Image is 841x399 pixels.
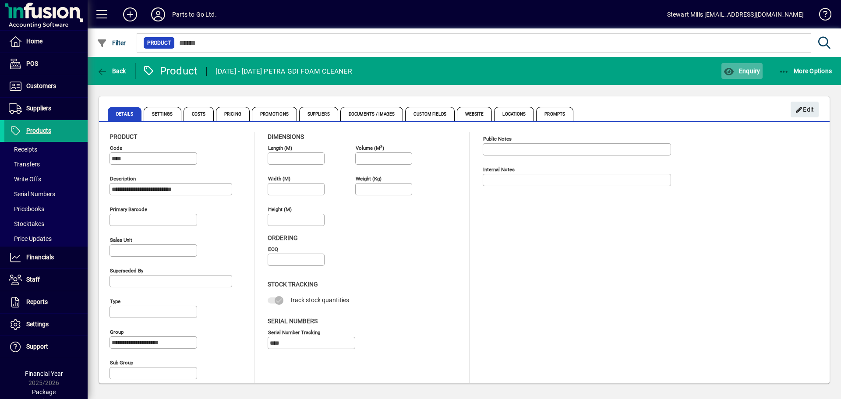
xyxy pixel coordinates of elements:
[26,105,51,112] span: Suppliers
[4,269,88,291] a: Staff
[4,75,88,97] a: Customers
[268,329,320,335] mat-label: Serial Number tracking
[144,7,172,22] button: Profile
[4,157,88,172] a: Transfers
[26,321,49,328] span: Settings
[494,107,534,121] span: Locations
[88,63,136,79] app-page-header-button: Back
[144,107,181,121] span: Settings
[777,63,834,79] button: More Options
[26,298,48,305] span: Reports
[26,127,51,134] span: Products
[95,63,128,79] button: Back
[108,107,141,121] span: Details
[268,206,292,212] mat-label: Height (m)
[483,136,512,142] mat-label: Public Notes
[9,191,55,198] span: Serial Numbers
[4,336,88,358] a: Support
[110,329,124,335] mat-label: Group
[32,388,56,395] span: Package
[4,98,88,120] a: Suppliers
[356,176,382,182] mat-label: Weight (Kg)
[4,231,88,246] a: Price Updates
[268,133,304,140] span: Dimensions
[268,234,298,241] span: Ordering
[356,145,384,151] mat-label: Volume (m )
[110,133,137,140] span: Product
[216,64,352,78] div: [DATE] - [DATE] PETRA GDI FOAM CLEANER
[172,7,217,21] div: Parts to Go Ltd.
[268,318,318,325] span: Serial Numbers
[268,281,318,288] span: Stock Tracking
[380,144,382,148] sup: 3
[9,176,41,183] span: Write Offs
[110,268,143,274] mat-label: Superseded by
[26,82,56,89] span: Customers
[791,102,819,117] button: Edit
[4,142,88,157] a: Receipts
[813,2,830,30] a: Knowledge Base
[110,145,122,151] mat-label: Code
[9,205,44,212] span: Pricebooks
[142,64,198,78] div: Product
[110,298,120,304] mat-label: Type
[795,102,814,117] span: Edit
[268,246,278,252] mat-label: EOQ
[25,370,63,377] span: Financial Year
[483,166,515,173] mat-label: Internal Notes
[536,107,573,121] span: Prompts
[252,107,297,121] span: Promotions
[667,7,804,21] div: Stewart Mills [EMAIL_ADDRESS][DOMAIN_NAME]
[4,291,88,313] a: Reports
[340,107,403,121] span: Documents / Images
[110,360,133,366] mat-label: Sub group
[95,35,128,51] button: Filter
[110,176,136,182] mat-label: Description
[268,145,292,151] mat-label: Length (m)
[4,31,88,53] a: Home
[9,146,37,153] span: Receipts
[4,172,88,187] a: Write Offs
[724,67,760,74] span: Enquiry
[4,201,88,216] a: Pricebooks
[110,206,147,212] mat-label: Primary barcode
[26,276,40,283] span: Staff
[147,39,171,47] span: Product
[299,107,338,121] span: Suppliers
[216,107,250,121] span: Pricing
[9,161,40,168] span: Transfers
[26,343,48,350] span: Support
[290,297,349,304] span: Track stock quantities
[184,107,214,121] span: Costs
[4,247,88,268] a: Financials
[26,38,42,45] span: Home
[779,67,832,74] span: More Options
[721,63,762,79] button: Enquiry
[97,67,126,74] span: Back
[26,254,54,261] span: Financials
[4,216,88,231] a: Stocktakes
[268,176,290,182] mat-label: Width (m)
[405,107,454,121] span: Custom Fields
[4,187,88,201] a: Serial Numbers
[9,235,52,242] span: Price Updates
[4,314,88,335] a: Settings
[9,220,44,227] span: Stocktakes
[97,39,126,46] span: Filter
[26,60,38,67] span: POS
[116,7,144,22] button: Add
[110,237,132,243] mat-label: Sales unit
[457,107,492,121] span: Website
[4,53,88,75] a: POS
